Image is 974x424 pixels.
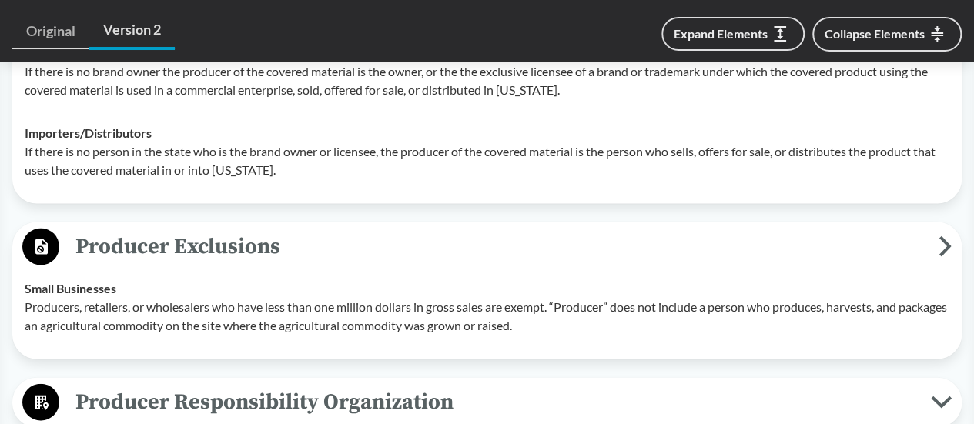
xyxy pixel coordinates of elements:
[59,229,939,264] span: Producer Exclusions
[25,281,116,295] strong: Small Businesses
[18,383,956,422] button: Producer Responsibility Organization
[89,12,175,50] a: Version 2
[25,62,949,99] p: If there is no brand owner the producer of the covered material is the owner, or the the exclusiv...
[25,298,949,335] p: Producers, retailers, or wholesalers who have less than one million dollars in gross sales are ex...
[25,125,152,140] strong: Importers/​Distributors
[59,385,931,419] span: Producer Responsibility Organization
[812,17,962,52] button: Collapse Elements
[661,17,805,51] button: Expand Elements
[18,228,956,267] button: Producer Exclusions
[12,14,89,49] a: Original
[25,142,949,179] p: If there is no person in the state who is the brand owner or licensee, the producer of the covere...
